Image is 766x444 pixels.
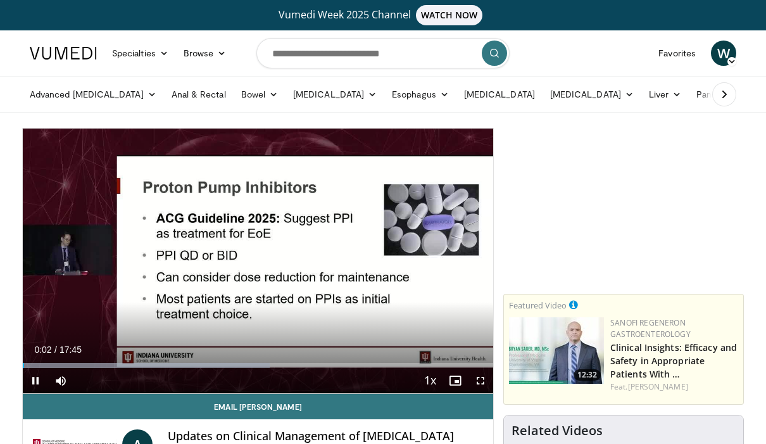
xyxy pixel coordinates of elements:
h4: Related Videos [512,423,603,438]
a: Advanced [MEDICAL_DATA] [22,82,164,107]
iframe: Advertisement [529,128,719,286]
img: bf9ce42c-6823-4735-9d6f-bc9dbebbcf2c.png.150x105_q85_crop-smart_upscale.jpg [509,317,604,384]
a: Vumedi Week 2025 ChannelWATCH NOW [32,5,734,25]
a: Bowel [234,82,286,107]
span: / [54,345,57,355]
a: 12:32 [509,317,604,384]
a: Favorites [651,41,703,66]
a: [MEDICAL_DATA] [543,82,641,107]
video-js: Video Player [23,129,493,394]
a: [PERSON_NAME] [628,381,688,392]
a: Liver [641,82,689,107]
a: W [711,41,736,66]
button: Fullscreen [468,368,493,393]
a: Specialties [104,41,176,66]
span: 12:32 [574,369,601,381]
button: Playback Rate [417,368,443,393]
a: Email [PERSON_NAME] [23,394,493,419]
small: Featured Video [509,300,567,311]
span: WATCH NOW [416,5,483,25]
button: Mute [48,368,73,393]
span: 0:02 [34,345,51,355]
a: Sanofi Regeneron Gastroenterology [610,317,691,339]
a: [MEDICAL_DATA] [286,82,384,107]
div: Progress Bar [23,363,493,368]
a: Browse [176,41,234,66]
div: Feat. [610,381,738,393]
button: Enable picture-in-picture mode [443,368,468,393]
a: [MEDICAL_DATA] [456,82,543,107]
a: Anal & Rectal [164,82,234,107]
a: Clinical Insights: Efficacy and Safety in Appropriate Patients With … [610,341,737,380]
input: Search topics, interventions [256,38,510,68]
a: Esophagus [384,82,456,107]
img: VuMedi Logo [30,47,97,60]
button: Pause [23,368,48,393]
span: 17:45 [60,345,82,355]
